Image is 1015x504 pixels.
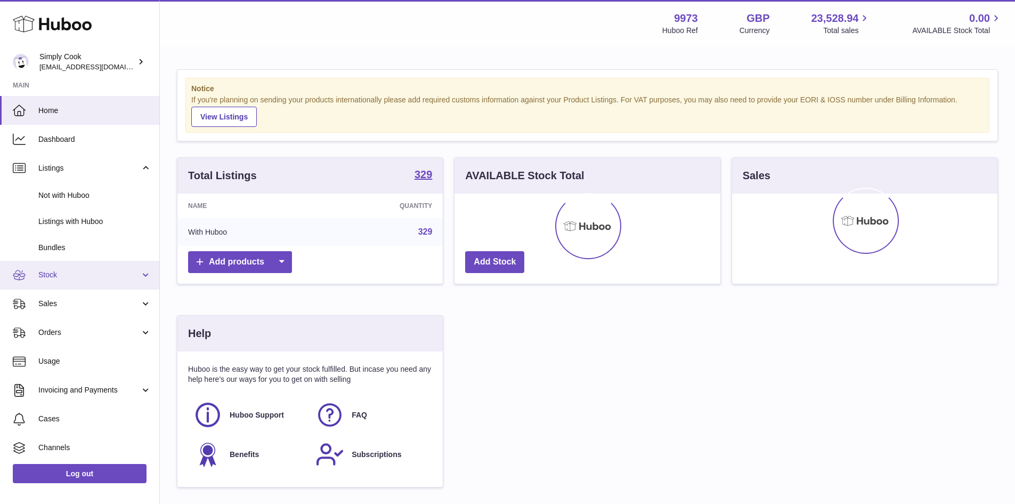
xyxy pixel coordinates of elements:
[38,443,151,453] span: Channels
[188,251,292,273] a: Add products
[352,450,401,460] span: Subscriptions
[38,134,151,145] span: Dashboard
[191,84,984,94] strong: Notice
[38,414,151,424] span: Cases
[38,299,140,309] span: Sales
[191,95,984,127] div: If you're planning on sending your products internationally please add required customs informati...
[318,194,443,218] th: Quantity
[315,440,427,469] a: Subscriptions
[38,106,151,116] span: Home
[415,169,432,180] strong: 329
[465,251,524,273] a: Add Stock
[823,26,871,36] span: Total sales
[13,54,29,70] img: internalAdmin-9973@internal.huboo.com
[912,26,1002,36] span: AVAILABLE Stock Total
[912,11,1002,36] a: 0.00 AVAILABLE Stock Total
[415,169,432,182] a: 329
[38,217,151,227] span: Listings with Huboo
[674,11,698,26] strong: 9973
[743,169,770,183] h3: Sales
[193,401,305,429] a: Huboo Support
[177,218,318,246] td: With Huboo
[39,62,157,71] span: [EMAIL_ADDRESS][DOMAIN_NAME]
[38,190,151,201] span: Not with Huboo
[315,401,427,429] a: FAQ
[38,327,140,338] span: Orders
[38,243,151,253] span: Bundles
[230,410,284,420] span: Huboo Support
[746,11,769,26] strong: GBP
[38,163,140,173] span: Listings
[662,26,698,36] div: Huboo Ref
[465,169,584,183] h3: AVAILABLE Stock Total
[811,11,858,26] span: 23,528.94
[811,11,871,36] a: 23,528.94 Total sales
[38,356,151,366] span: Usage
[177,194,318,218] th: Name
[39,52,135,72] div: Simply Cook
[193,440,305,469] a: Benefits
[418,227,433,236] a: 329
[13,464,147,483] a: Log out
[188,364,432,385] p: Huboo is the easy way to get your stock fulfilled. But incase you need any help here's our ways f...
[188,326,211,341] h3: Help
[740,26,770,36] div: Currency
[38,270,140,280] span: Stock
[188,169,257,183] h3: Total Listings
[38,385,140,395] span: Invoicing and Payments
[230,450,259,460] span: Benefits
[352,410,367,420] span: FAQ
[191,107,257,127] a: View Listings
[969,11,990,26] span: 0.00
